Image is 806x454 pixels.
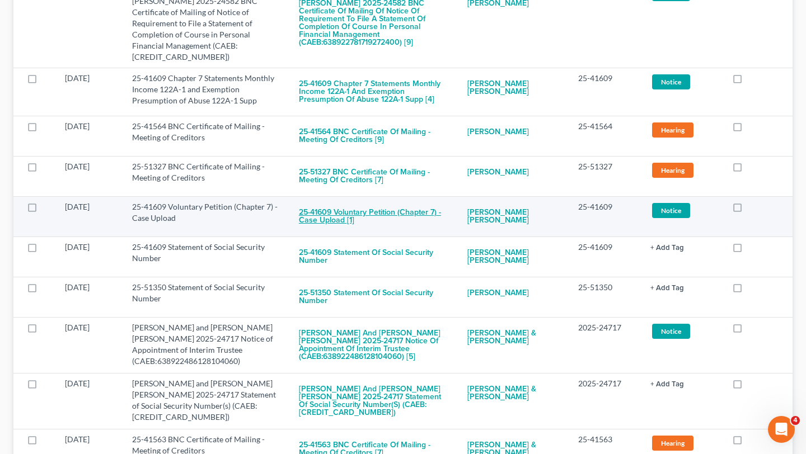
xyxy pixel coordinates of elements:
[123,317,290,373] td: [PERSON_NAME] and [PERSON_NAME] [PERSON_NAME] 2025-24717 Notice of Appointment of Interim Trustee...
[56,277,123,317] td: [DATE]
[569,156,641,196] td: 25-51327
[299,121,449,151] button: 25-41564 BNC Certificate of Mailing - Meeting of Creditors [9]
[467,282,529,304] a: [PERSON_NAME]
[56,116,123,156] td: [DATE]
[569,237,641,277] td: 25-41609
[650,378,714,389] a: + Add Tag
[650,381,684,388] button: + Add Tag
[569,68,641,116] td: 25-41609
[569,116,641,156] td: 25-41564
[299,378,449,424] button: [PERSON_NAME] and [PERSON_NAME] [PERSON_NAME] 2025-24717 Statement of Social Security Number(s) (...
[467,121,529,143] a: [PERSON_NAME]
[56,373,123,429] td: [DATE]
[650,73,714,91] a: Notice
[652,436,693,451] span: Hearing
[791,416,800,425] span: 4
[299,322,449,368] button: [PERSON_NAME] and [PERSON_NAME] [PERSON_NAME] 2025-24717 Notice of Appointment of Interim Trustee...
[650,322,714,340] a: Notice
[652,122,693,138] span: Hearing
[123,237,290,277] td: 25-41609 Statement of Social Security Number
[123,156,290,196] td: 25-51327 BNC Certificate of Mailing - Meeting of Creditors
[650,285,684,292] button: + Add Tag
[299,201,449,231] button: 25-41609 Voluntary Petition (Chapter 7) - Case Upload [1]
[123,277,290,317] td: 25-51350 Statement of Social Security Number
[652,163,693,178] span: Hearing
[650,282,714,293] a: + Add Tag
[56,237,123,277] td: [DATE]
[56,317,123,373] td: [DATE]
[652,74,690,89] span: Notice
[56,196,123,237] td: [DATE]
[569,277,641,317] td: 25-51350
[652,324,690,339] span: Notice
[650,242,714,253] a: + Add Tag
[650,244,684,252] button: + Add Tag
[569,373,641,429] td: 2025-24717
[299,282,449,312] button: 25-51350 Statement of Social Security Number
[123,68,290,116] td: 25-41609 Chapter 7 Statements Monthly Income 122A-1 and Exemption Presumption of Abuse 122A-1 Supp
[650,201,714,220] a: Notice
[569,317,641,373] td: 2025-24717
[569,196,641,237] td: 25-41609
[56,68,123,116] td: [DATE]
[56,156,123,196] td: [DATE]
[123,373,290,429] td: [PERSON_NAME] and [PERSON_NAME] [PERSON_NAME] 2025-24717 Statement of Social Security Number(s) (...
[768,416,795,443] iframe: Intercom live chat
[467,73,560,103] a: [PERSON_NAME] [PERSON_NAME]
[650,161,714,179] a: Hearing
[467,322,560,352] a: [PERSON_NAME] & [PERSON_NAME]
[299,73,449,111] button: 25-41609 Chapter 7 Statements Monthly Income 122A-1 and Exemption Presumption of Abuse 122A-1 Sup...
[650,434,714,452] a: Hearing
[123,196,290,237] td: 25-41609 Voluntary Petition (Chapter 7) - Case Upload
[299,242,449,272] button: 25-41609 Statement of Social Security Number
[467,242,560,272] a: [PERSON_NAME] [PERSON_NAME]
[467,201,560,231] a: [PERSON_NAME] [PERSON_NAME]
[652,203,690,218] span: Notice
[467,378,560,408] a: [PERSON_NAME] & [PERSON_NAME]
[299,161,449,191] button: 25-51327 BNC Certificate of Mailing - Meeting of Creditors [7]
[467,161,529,183] a: [PERSON_NAME]
[650,121,714,139] a: Hearing
[123,116,290,156] td: 25-41564 BNC Certificate of Mailing - Meeting of Creditors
